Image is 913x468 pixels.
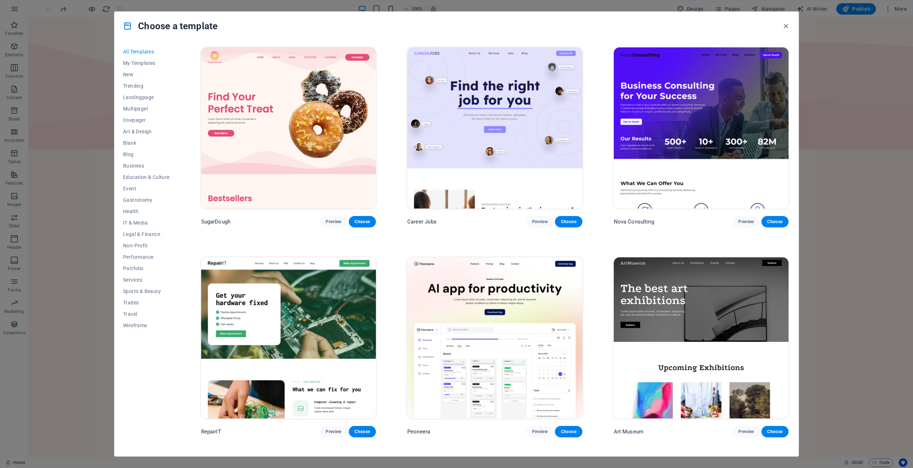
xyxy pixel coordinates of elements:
span: Choose [561,429,576,434]
button: Health [123,206,170,217]
p: SugarDough [201,218,230,225]
p: RepairIT [201,428,221,435]
button: Choose [761,216,789,227]
span: Preview [326,219,341,225]
span: Health [123,209,170,214]
button: Gastronomy [123,194,170,206]
span: New [123,72,170,77]
img: Nova Consulting [614,47,789,209]
img: Peoneera [407,257,582,418]
button: Art & Design [123,126,170,137]
span: Sports & Beauty [123,288,170,294]
p: Nova Consulting [614,218,654,225]
span: Preview [326,429,341,434]
span: Choose [561,219,576,225]
button: Choose [349,426,376,437]
button: Legal & Finance [123,228,170,240]
span: Preview [738,219,754,225]
span: Multipager [123,106,170,112]
button: Performance [123,251,170,263]
p: Peoneera [407,428,430,435]
button: Non-Profit [123,240,170,251]
span: Art & Design [123,129,170,134]
button: Choose [349,216,376,227]
span: Portfolio [123,266,170,271]
button: All Templates [123,46,170,57]
img: RepairIT [201,257,376,418]
button: Choose [555,216,582,227]
span: Choose [767,429,783,434]
button: Preview [526,216,554,227]
img: Art Museum [614,257,789,418]
button: Event [123,183,170,194]
span: Legal & Finance [123,231,170,237]
span: Blog [123,151,170,157]
span: Trades [123,300,170,305]
button: Business [123,160,170,171]
button: Blog [123,149,170,160]
button: Services [123,274,170,286]
span: Education & Culture [123,174,170,180]
button: Landingpage [123,92,170,103]
span: Landingpage [123,94,170,100]
p: Career Jobs [407,218,437,225]
p: Art Museum [614,428,643,435]
span: Blank [123,140,170,146]
span: Services [123,277,170,283]
button: Preview [320,426,347,437]
span: Preview [532,429,548,434]
button: Travel [123,308,170,320]
span: Non-Profit [123,243,170,248]
span: Event [123,186,170,191]
button: Preview [733,426,760,437]
button: Preview [733,216,760,227]
span: Travel [123,311,170,317]
button: Blank [123,137,170,149]
button: Multipager [123,103,170,114]
button: Choose [761,426,789,437]
button: My Templates [123,57,170,69]
button: Portfolio [123,263,170,274]
span: Choose [355,219,370,225]
button: Trades [123,297,170,308]
button: Wireframe [123,320,170,331]
button: Trending [123,80,170,92]
img: SugarDough [201,47,376,209]
button: Preview [526,426,554,437]
span: My Templates [123,60,170,66]
span: IT & Media [123,220,170,226]
span: Onepager [123,117,170,123]
button: New [123,69,170,80]
span: Preview [532,219,548,225]
span: Wireframe [123,323,170,328]
span: Business [123,163,170,169]
button: Preview [320,216,347,227]
button: Choose [555,426,582,437]
img: Career Jobs [407,47,582,209]
span: Choose [767,219,783,225]
span: Gastronomy [123,197,170,203]
span: Performance [123,254,170,260]
span: Preview [738,429,754,434]
span: Trending [123,83,170,89]
button: Onepager [123,114,170,126]
h4: Choose a template [123,20,218,32]
span: Choose [355,429,370,434]
button: Education & Culture [123,171,170,183]
button: IT & Media [123,217,170,228]
button: Sports & Beauty [123,286,170,297]
span: All Templates [123,49,170,55]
